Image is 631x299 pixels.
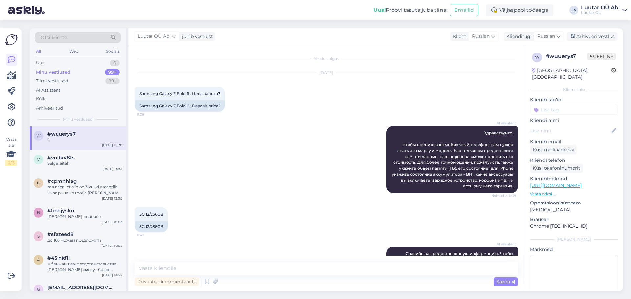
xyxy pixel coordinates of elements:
[530,157,618,164] p: Kliendi telefon
[102,166,122,171] div: [DATE] 14:41
[491,121,516,126] span: AI Assistent
[41,34,67,41] span: Otsi kliente
[105,69,120,75] div: 99+
[567,32,617,41] div: Arhiveeri vestlus
[569,6,578,15] div: LA
[581,5,627,15] a: Luutar OÜ AbiLuutar OÜ
[392,251,514,280] span: Спасибо за предоставленную информацию. Чтобы продолжить оценку, нам также потребуется информация ...
[47,155,75,160] span: #vodkv8ts
[47,231,74,237] span: #sfazeed8
[491,193,516,198] span: Nähtud ✓ 11:39
[532,67,611,81] div: [GEOGRAPHIC_DATA], [GEOGRAPHIC_DATA]
[135,56,518,62] div: Vestlus algas
[47,137,122,143] div: ?
[36,69,70,75] div: Minu vestlused
[530,87,618,93] div: Kliendi info
[102,220,122,224] div: [DATE] 10:03
[37,181,40,185] span: c
[37,210,40,215] span: b
[68,47,80,55] div: Web
[450,33,466,40] div: Klient
[530,145,577,154] div: Küsi meiliaadressi
[137,233,161,238] span: 11:42
[37,257,40,262] span: 4
[135,277,199,286] div: Privaatne kommentaar
[105,78,120,84] div: 99+
[5,33,18,46] img: Askly Logo
[530,127,610,134] input: Lisa nimi
[35,47,42,55] div: All
[496,279,515,285] span: Saada
[37,287,40,292] span: g
[36,96,46,102] div: Kõik
[530,105,618,115] input: Lisa tag
[530,182,582,188] a: [URL][DOMAIN_NAME]
[47,261,122,273] div: в ближайшем представительстве [PERSON_NAME] смогут более точно оценить
[581,5,620,10] div: Luutar OÜ Abi
[530,236,618,242] div: [PERSON_NAME]
[491,242,516,246] span: AI Assistent
[504,33,532,40] div: Klienditugi
[5,160,17,166] div: 2 / 3
[537,33,555,40] span: Russian
[110,60,120,66] div: 0
[135,221,168,232] div: 5G 12/256GB
[37,157,40,162] span: v
[530,191,618,197] p: Vaata edasi ...
[138,33,171,40] span: Luutar OÜ Abi
[530,139,618,145] p: Kliendi email
[135,100,225,112] div: Samsung Galaxy Z Fold 6 . Deposit price?
[139,91,220,96] span: Samsung Galaxy Z Fold 6 . Цена залога?
[530,164,583,173] div: Küsi telefoninumbrit
[530,117,618,124] p: Kliendi nimi
[530,223,618,230] p: Chrome [TECHNICAL_ID]
[102,196,122,201] div: [DATE] 12:30
[139,212,163,217] span: 5G 12/256GB
[47,290,122,296] div: lõuna on seal kella 14:00-14:30
[47,285,116,290] span: gertu.kunman@online.ee
[47,178,77,184] span: #cpmnhiag
[472,33,490,40] span: Russian
[36,78,68,84] div: Tiimi vestlused
[530,175,618,182] p: Klienditeekond
[47,214,122,220] div: [PERSON_NAME], спасибо
[179,33,213,40] div: juhib vestlust
[530,246,618,253] p: Märkmed
[102,143,122,148] div: [DATE] 15:20
[36,133,41,138] span: w
[47,160,122,166] div: Selge, aitäh
[546,53,587,60] div: # wuuerys7
[581,10,620,15] div: Luutar OÜ
[47,131,76,137] span: #wuuerys7
[36,105,63,112] div: Arhiveeritud
[36,87,60,94] div: AI Assistent
[530,200,618,206] p: Operatsioonisüsteem
[535,55,539,60] span: w
[47,208,74,214] span: #bhhjyslm
[587,53,616,60] span: Offline
[373,6,447,14] div: Proovi tasuta juba täna:
[137,112,161,117] span: 11:39
[450,4,478,16] button: Emailid
[486,4,553,16] div: Väljaspool tööaega
[47,237,122,243] div: до 160 можем предложить
[530,216,618,223] p: Brauser
[530,96,618,103] p: Kliendi tag'id
[63,117,93,122] span: Minu vestlused
[530,206,618,213] p: [MEDICAL_DATA]
[102,243,122,248] div: [DATE] 14:54
[105,47,121,55] div: Socials
[373,7,386,13] b: Uus!
[47,255,70,261] span: #45inid1i
[135,70,518,75] div: [DATE]
[36,60,44,66] div: Uus
[47,184,122,196] div: ma näen, et siin on 3 kuud garantiid, kuna puudub tootja [PERSON_NAME] tsekk, siis kehtib Luutari...
[37,234,40,239] span: s
[5,137,17,166] div: Vaata siia
[102,273,122,278] div: [DATE] 14:22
